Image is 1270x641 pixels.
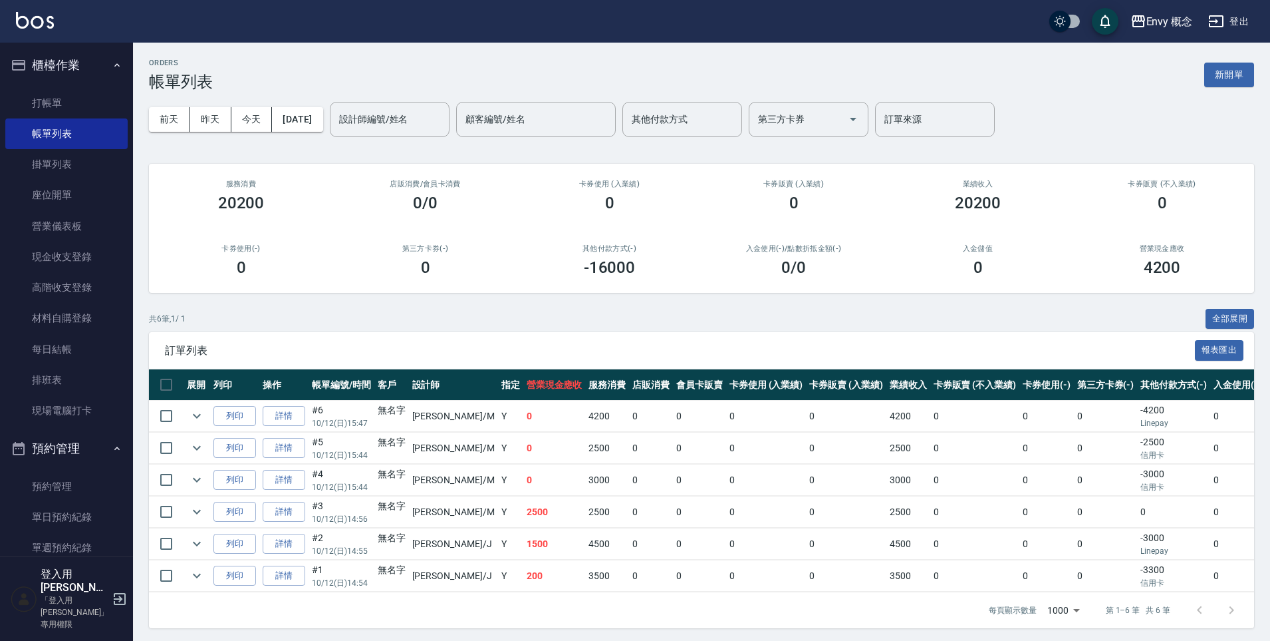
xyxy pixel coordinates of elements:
[1204,63,1254,87] button: 新開單
[1042,592,1084,628] div: 1000
[930,401,1019,432] td: 0
[5,471,128,502] a: 預約管理
[309,433,374,464] td: #5
[5,242,128,272] a: 現金收支登錄
[421,258,430,277] h3: 0
[187,406,207,426] button: expand row
[726,465,807,496] td: 0
[409,560,498,592] td: [PERSON_NAME] /J
[886,401,930,432] td: 4200
[902,244,1054,253] h2: 入金儲值
[523,497,586,528] td: 2500
[498,401,523,432] td: Y
[973,258,983,277] h3: 0
[378,563,406,577] div: 無名字
[1074,401,1138,432] td: 0
[673,497,726,528] td: 0
[149,59,213,67] h2: ORDERS
[629,433,673,464] td: 0
[1206,309,1255,329] button: 全部展開
[523,433,586,464] td: 0
[717,244,870,253] h2: 入金使用(-) /點數折抵金額(-)
[1074,497,1138,528] td: 0
[930,560,1019,592] td: 0
[272,107,322,132] button: [DATE]
[309,529,374,560] td: #2
[1019,433,1074,464] td: 0
[1146,13,1193,30] div: Envy 概念
[309,369,374,401] th: 帳單編號/時間
[1092,8,1118,35] button: save
[309,497,374,528] td: #3
[5,431,128,466] button: 預約管理
[1019,369,1074,401] th: 卡券使用(-)
[1074,369,1138,401] th: 第三方卡券(-)
[673,369,726,401] th: 會員卡販賣
[1140,417,1207,429] p: Linepay
[149,73,213,91] h3: 帳單列表
[1210,497,1265,528] td: 0
[312,481,371,493] p: 10/12 (日) 15:44
[726,560,807,592] td: 0
[930,465,1019,496] td: 0
[413,194,438,212] h3: 0/0
[309,560,374,592] td: #1
[498,465,523,496] td: Y
[312,545,371,557] p: 10/12 (日) 14:55
[263,406,305,427] a: 詳情
[1140,481,1207,493] p: 信用卡
[605,194,614,212] h3: 0
[5,48,128,83] button: 櫃檯作業
[5,334,128,365] a: 每日結帳
[585,401,629,432] td: 4200
[184,369,210,401] th: 展開
[629,401,673,432] td: 0
[5,272,128,303] a: 高階收支登錄
[213,502,256,523] button: 列印
[1137,401,1210,432] td: -4200
[263,470,305,491] a: 詳情
[585,465,629,496] td: 3000
[349,180,501,188] h2: 店販消費 /會員卡消費
[213,534,256,554] button: 列印
[886,529,930,560] td: 4500
[1019,560,1074,592] td: 0
[187,438,207,458] button: expand row
[585,560,629,592] td: 3500
[312,577,371,589] p: 10/12 (日) 14:54
[1106,604,1170,616] p: 第 1–6 筆 共 6 筆
[726,497,807,528] td: 0
[1137,560,1210,592] td: -3300
[585,497,629,528] td: 2500
[1086,244,1238,253] h2: 營業現金應收
[1140,545,1207,557] p: Linepay
[1203,9,1254,34] button: 登出
[1137,369,1210,401] th: 其他付款方式(-)
[726,529,807,560] td: 0
[378,467,406,481] div: 無名字
[1195,343,1244,356] a: 報表匯出
[149,107,190,132] button: 前天
[309,401,374,432] td: #6
[263,534,305,554] a: 詳情
[930,433,1019,464] td: 0
[523,369,586,401] th: 營業現金應收
[902,180,1054,188] h2: 業績收入
[955,194,1001,212] h3: 20200
[806,369,886,401] th: 卡券販賣 (入業績)
[1086,180,1238,188] h2: 卡券販賣 (不入業績)
[409,465,498,496] td: [PERSON_NAME] /M
[1140,449,1207,461] p: 信用卡
[673,529,726,560] td: 0
[213,406,256,427] button: 列印
[5,180,128,210] a: 座位開單
[187,566,207,586] button: expand row
[806,465,886,496] td: 0
[210,369,259,401] th: 列印
[726,369,807,401] th: 卡券使用 (入業績)
[237,258,246,277] h3: 0
[498,529,523,560] td: Y
[1074,433,1138,464] td: 0
[1210,433,1265,464] td: 0
[789,194,799,212] h3: 0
